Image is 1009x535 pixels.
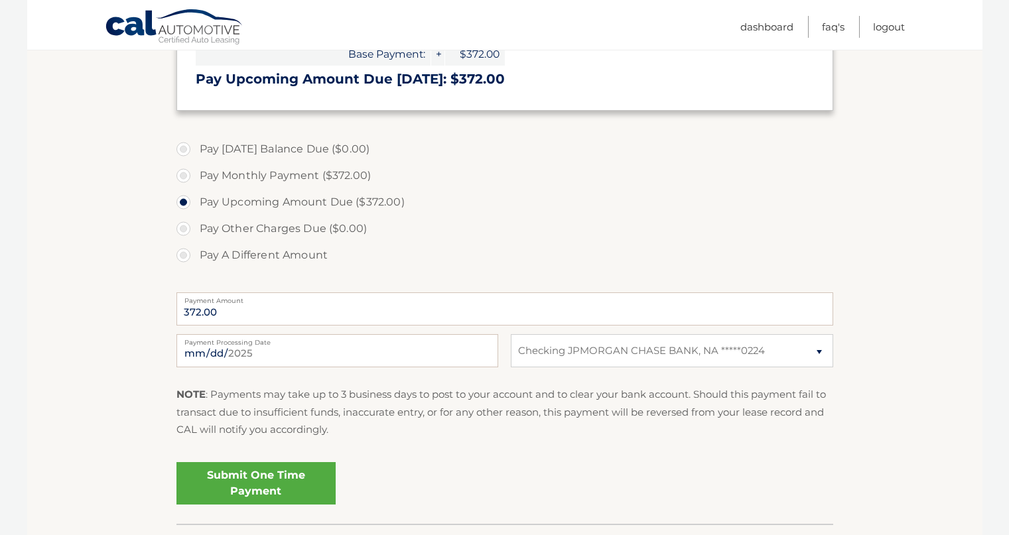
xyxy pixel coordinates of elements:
[176,334,498,367] input: Payment Date
[176,189,833,215] label: Pay Upcoming Amount Due ($372.00)
[105,9,244,47] a: Cal Automotive
[176,292,833,326] input: Payment Amount
[822,16,844,38] a: FAQ's
[176,386,833,438] p: : Payments may take up to 3 business days to post to your account and to clear your bank account....
[431,42,444,66] span: +
[176,462,336,505] a: Submit One Time Payment
[740,16,793,38] a: Dashboard
[196,42,431,66] span: Base Payment:
[176,334,498,345] label: Payment Processing Date
[873,16,905,38] a: Logout
[176,136,833,162] label: Pay [DATE] Balance Due ($0.00)
[445,42,505,66] span: $372.00
[176,162,833,189] label: Pay Monthly Payment ($372.00)
[176,292,833,303] label: Payment Amount
[196,71,814,88] h3: Pay Upcoming Amount Due [DATE]: $372.00
[176,215,833,242] label: Pay Other Charges Due ($0.00)
[176,242,833,268] label: Pay A Different Amount
[176,388,206,400] strong: NOTE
